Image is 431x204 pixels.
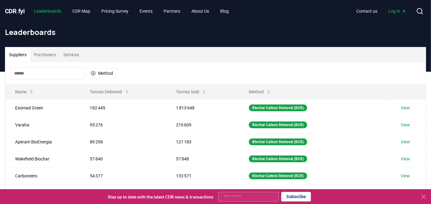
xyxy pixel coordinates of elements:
[30,6,234,17] nav: Main
[401,173,410,179] a: View
[97,6,134,17] a: Pricing Survey
[401,105,410,111] a: View
[388,8,406,14] span: Log in
[187,6,214,17] a: About Us
[244,86,276,98] button: Method
[5,99,80,116] td: Exomad Green
[171,86,211,98] button: Tonnes Sold
[249,121,307,128] div: Biochar Carbon Removal (BCR)
[68,6,95,17] a: CDR Map
[5,184,80,201] td: Pacific Biochar
[215,6,234,17] a: Blog
[5,116,80,133] td: Varaha
[401,156,410,162] a: View
[401,122,410,128] a: View
[85,86,134,98] button: Tonnes Delivered
[166,116,239,133] td: 210 609
[10,86,39,98] button: Name
[135,6,158,17] a: Events
[60,47,83,62] button: Services
[5,133,80,150] td: Aperam BioEnergia
[5,7,25,15] span: CDR fyi
[30,6,66,17] a: Leaderboards
[5,167,80,184] td: Carboneers
[249,104,307,111] div: Biochar Carbon Removal (BCR)
[249,172,307,179] div: Biochar Carbon Removal (BCR)
[5,150,80,167] td: Wakefield Biochar
[383,6,411,17] a: Log in
[80,167,166,184] td: 54 377
[80,116,166,133] td: 95 276
[249,155,307,162] div: Biochar Carbon Removal (BCR)
[5,7,25,15] a: CDR.fyi
[166,167,239,184] td: 133 571
[166,133,239,150] td: 121 183
[351,6,411,17] nav: Main
[87,68,117,78] button: Method
[80,99,166,116] td: 182 445
[166,184,239,201] td: 52 625
[166,150,239,167] td: 57 848
[166,99,239,116] td: 1 813 648
[159,6,186,17] a: Partners
[80,184,166,201] td: 49 125
[30,47,60,62] button: Purchasers
[5,47,30,62] button: Suppliers
[80,133,166,150] td: 89 298
[351,6,382,17] a: Contact us
[249,138,307,145] div: Biochar Carbon Removal (BCR)
[5,27,426,37] h1: Leaderboards
[17,7,19,15] span: .
[80,150,166,167] td: 57 840
[401,139,410,145] a: View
